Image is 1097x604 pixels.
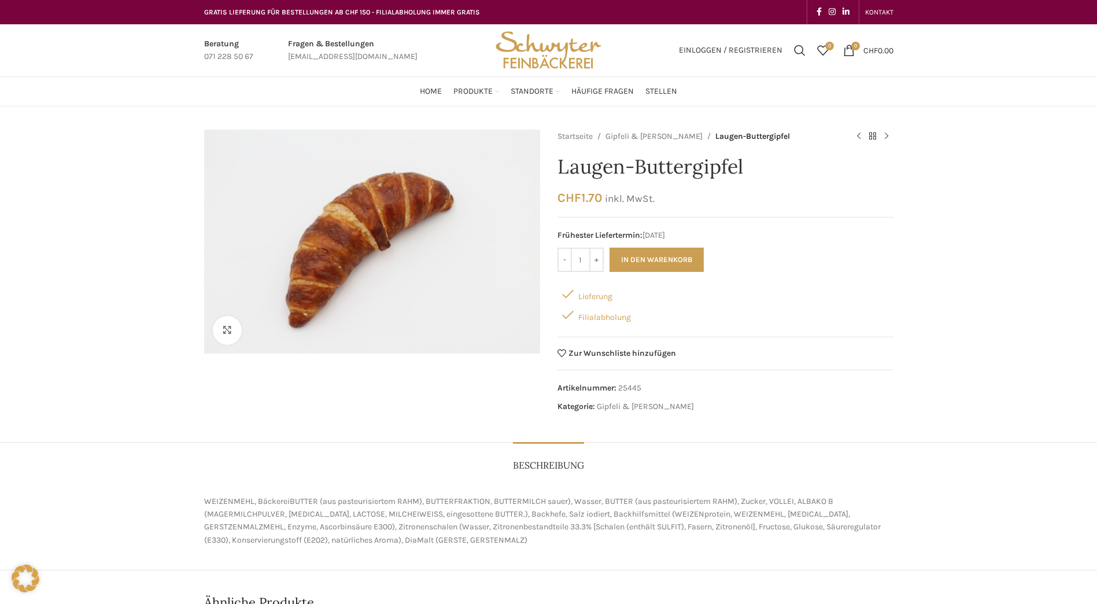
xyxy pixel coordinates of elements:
span: GRATIS LIEFERUNG FÜR BESTELLUNGEN AB CHF 150 - FILIALABHOLUNG IMMER GRATIS [204,8,480,16]
span: KONTAKT [865,8,893,16]
span: Artikelnummer: [557,383,616,393]
bdi: 1.70 [557,190,602,205]
a: Gipfeli & [PERSON_NAME] [597,402,694,411]
a: Stellen [645,80,677,103]
img: Bäckerei Schwyter [492,24,605,76]
a: Infobox link [204,38,253,64]
a: Standorte [511,80,560,103]
input: - [557,248,572,272]
a: Facebook social link [813,4,825,20]
span: Stellen [645,86,677,97]
small: inkl. MwSt. [605,193,655,204]
a: 0 [811,39,834,62]
a: Startseite [557,130,593,143]
span: Kategorie: [557,402,595,411]
a: Suchen [788,39,811,62]
span: CHF [557,190,581,205]
span: Zur Wunschliste hinzufügen [568,349,676,358]
span: 25445 [618,383,641,393]
span: 0 [851,42,860,50]
input: + [589,248,604,272]
a: Linkedin social link [839,4,853,20]
span: Häufige Fragen [571,86,634,97]
div: Meine Wunschliste [811,39,834,62]
bdi: 0.00 [863,45,893,55]
a: Infobox link [288,38,418,64]
span: Laugen-Buttergipfel [715,130,790,143]
button: In den Warenkorb [610,248,704,272]
p: WEIZENMEHL, BäckereiBUTTER (aus pasteurisiertem RAHM), BUTTERFRAKTION, BUTTERMILCH sauer), Wasser... [204,495,893,547]
span: Beschreibung [513,459,584,472]
a: Previous product [852,130,866,143]
span: Standorte [511,86,553,97]
span: [DATE] [557,229,893,242]
input: Produktmenge [572,248,589,272]
a: Zur Wunschliste hinzufügen [557,349,677,358]
h1: Laugen-Buttergipfel [557,155,893,179]
span: Produkte [453,86,493,97]
a: Home [420,80,442,103]
span: 0 [825,42,834,50]
div: Main navigation [198,80,899,103]
span: Einloggen / Registrieren [679,46,782,54]
a: Produkte [453,80,499,103]
a: KONTAKT [865,1,893,24]
span: Home [420,86,442,97]
a: Häufige Fragen [571,80,634,103]
a: Instagram social link [825,4,839,20]
a: Einloggen / Registrieren [673,39,788,62]
span: Frühester Liefertermin: [557,230,642,240]
a: 0 CHF0.00 [837,39,899,62]
a: Site logo [492,45,605,54]
div: Lieferung [557,283,893,304]
div: Secondary navigation [859,1,899,24]
a: Gipfeli & [PERSON_NAME] [605,130,703,143]
nav: Breadcrumb [557,130,840,143]
div: Filialabholung [557,304,893,325]
a: Next product [880,130,893,143]
span: CHF [863,45,878,55]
